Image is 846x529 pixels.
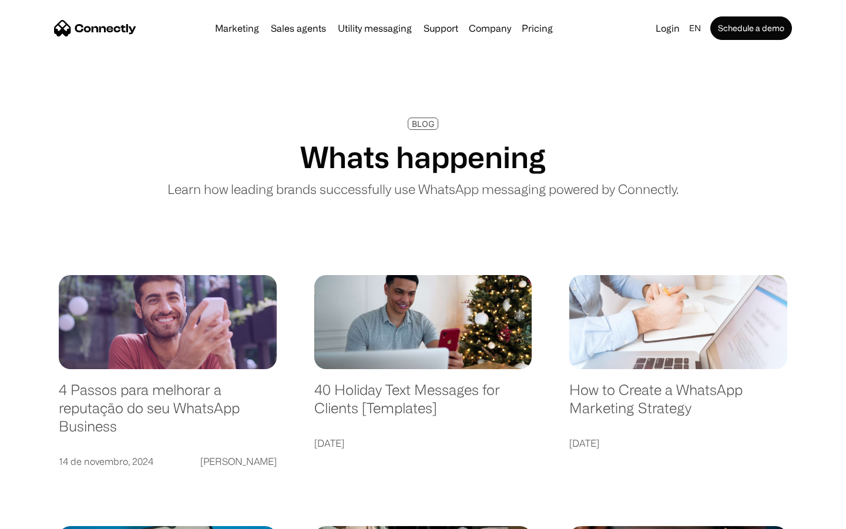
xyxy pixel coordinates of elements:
a: 40 Holiday Text Messages for Clients [Templates] [314,381,532,428]
div: [DATE] [569,435,599,451]
a: Schedule a demo [710,16,792,40]
div: Company [465,20,515,36]
a: Pricing [517,24,558,33]
div: [PERSON_NAME] [200,453,277,470]
a: 4 Passos para melhorar a reputação do seu WhatsApp Business [59,381,277,447]
a: Marketing [210,24,264,33]
a: home [54,19,136,37]
a: Utility messaging [333,24,417,33]
div: [DATE] [314,435,344,451]
h1: Whats happening [300,139,546,175]
div: en [689,20,701,36]
a: Sales agents [266,24,331,33]
aside: Language selected: English [12,508,70,525]
a: How to Create a WhatsApp Marketing Strategy [569,381,787,428]
div: Company [469,20,511,36]
div: en [684,20,708,36]
a: Support [419,24,463,33]
p: Learn how leading brands successfully use WhatsApp messaging powered by Connectly. [167,179,679,199]
a: Login [651,20,684,36]
div: BLOG [412,119,434,128]
div: 14 de novembro, 2024 [59,453,153,470]
ul: Language list [23,508,70,525]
